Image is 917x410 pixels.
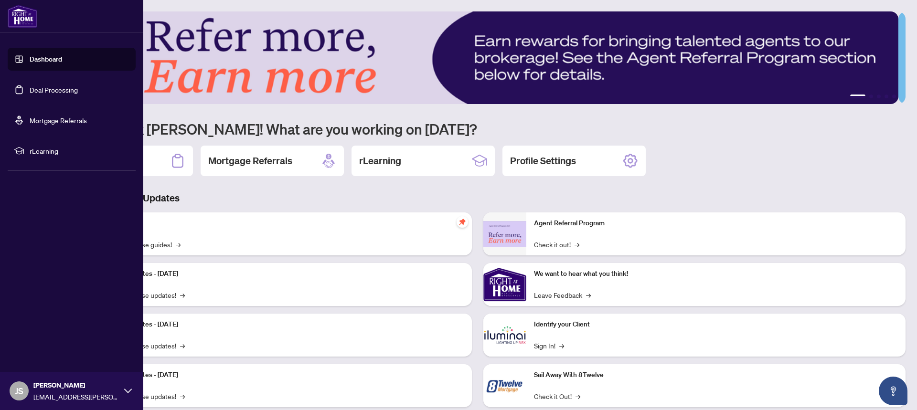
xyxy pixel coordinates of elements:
[850,95,865,98] button: 1
[30,55,62,63] a: Dashboard
[33,380,119,390] span: [PERSON_NAME]
[176,239,181,250] span: →
[534,319,898,330] p: Identify your Client
[879,377,907,405] button: Open asap
[359,154,401,168] h2: rLearning
[180,391,185,401] span: →
[877,95,881,98] button: 3
[100,319,464,330] p: Platform Updates - [DATE]
[50,191,906,205] h3: Brokerage & Industry Updates
[483,364,526,407] img: Sail Away With 8Twelve
[180,340,185,351] span: →
[100,218,464,229] p: Self-Help
[534,269,898,279] p: We want to hear what you think!
[100,269,464,279] p: Platform Updates - [DATE]
[30,146,129,156] span: rLearning
[457,216,468,228] span: pushpin
[15,384,23,398] span: JS
[869,95,873,98] button: 2
[575,239,579,250] span: →
[483,263,526,306] img: We want to hear what you think!
[576,391,580,401] span: →
[483,314,526,357] img: Identify your Client
[510,154,576,168] h2: Profile Settings
[559,340,564,351] span: →
[483,221,526,247] img: Agent Referral Program
[30,116,87,125] a: Mortgage Referrals
[30,85,78,94] a: Deal Processing
[534,290,591,300] a: Leave Feedback→
[50,120,906,138] h1: Welcome back [PERSON_NAME]! What are you working on [DATE]?
[180,290,185,300] span: →
[885,95,888,98] button: 4
[33,391,119,402] span: [EMAIL_ADDRESS][PERSON_NAME][DOMAIN_NAME]
[586,290,591,300] span: →
[534,391,580,401] a: Check it Out!→
[8,5,37,28] img: logo
[50,11,898,104] img: Slide 0
[100,370,464,380] p: Platform Updates - [DATE]
[892,95,896,98] button: 5
[534,239,579,250] a: Check it out!→
[534,370,898,380] p: Sail Away With 8Twelve
[534,218,898,229] p: Agent Referral Program
[208,154,292,168] h2: Mortgage Referrals
[534,340,564,351] a: Sign In!→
